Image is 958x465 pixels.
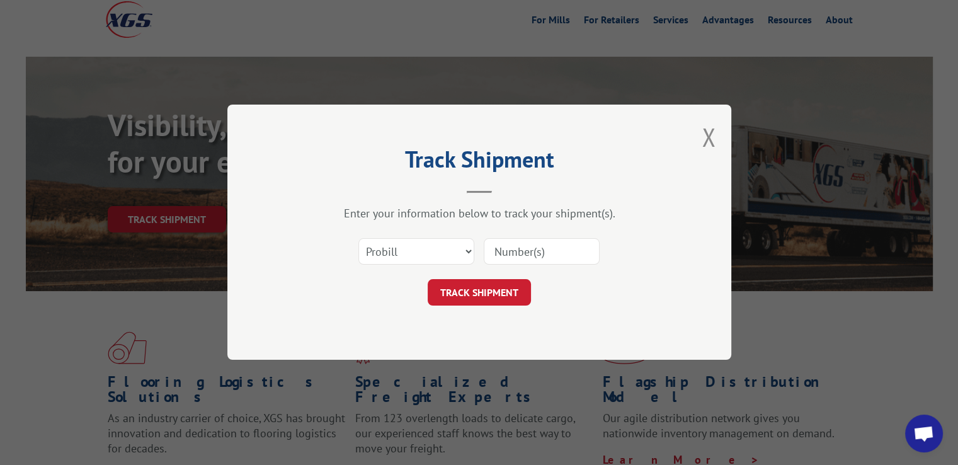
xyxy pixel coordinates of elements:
input: Number(s) [484,239,600,265]
h2: Track Shipment [290,151,668,175]
div: Enter your information below to track your shipment(s). [290,207,668,221]
button: TRACK SHIPMENT [428,280,531,306]
button: Close modal [702,120,716,154]
div: Open chat [905,415,943,452]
